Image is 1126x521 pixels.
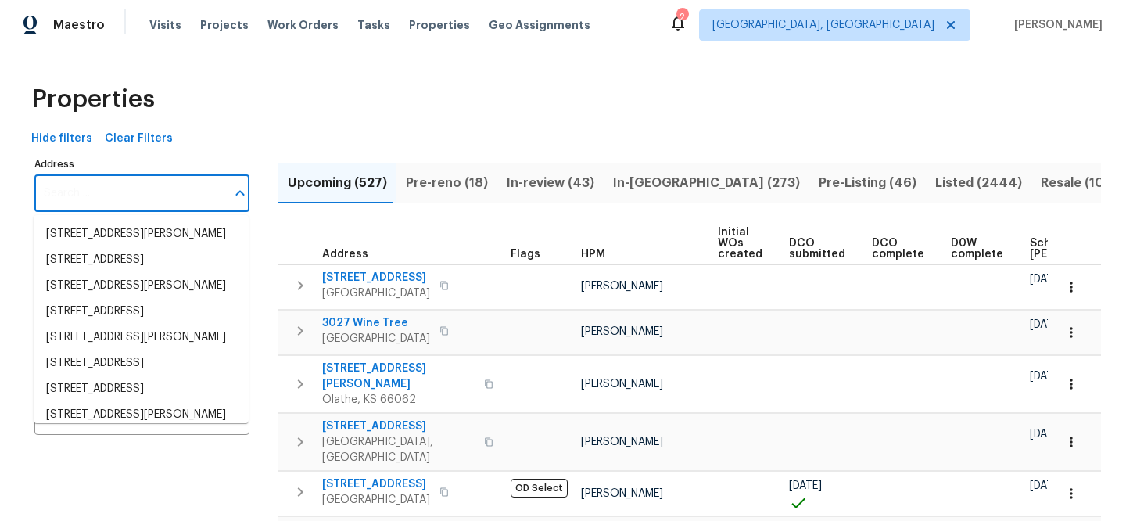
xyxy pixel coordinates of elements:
[409,17,470,33] span: Properties
[507,172,594,194] span: In-review (43)
[1030,238,1118,260] span: Scheduled [PERSON_NAME]
[34,402,249,444] li: [STREET_ADDRESS][PERSON_NAME][PERSON_NAME]
[322,434,475,465] span: [GEOGRAPHIC_DATA], [GEOGRAPHIC_DATA]
[34,325,249,350] li: [STREET_ADDRESS][PERSON_NAME]
[53,17,105,33] span: Maestro
[718,227,762,260] span: Initial WOs created
[25,124,99,153] button: Hide filters
[34,221,249,247] li: [STREET_ADDRESS][PERSON_NAME]
[489,17,590,33] span: Geo Assignments
[935,172,1022,194] span: Listed (2444)
[322,361,475,392] span: [STREET_ADDRESS][PERSON_NAME]
[511,249,540,260] span: Flags
[34,350,249,376] li: [STREET_ADDRESS]
[613,172,800,194] span: In-[GEOGRAPHIC_DATA] (273)
[31,129,92,149] span: Hide filters
[34,376,249,402] li: [STREET_ADDRESS]
[322,315,430,331] span: 3027 Wine Tree
[676,9,687,25] div: 2
[200,17,249,33] span: Projects
[951,238,1003,260] span: D0W complete
[288,172,387,194] span: Upcoming (527)
[789,238,845,260] span: DCO submitted
[34,175,226,212] input: Search ...
[1030,274,1063,285] span: [DATE]
[1030,319,1063,330] span: [DATE]
[1030,480,1063,491] span: [DATE]
[229,182,251,204] button: Close
[322,249,368,260] span: Address
[1008,17,1103,33] span: [PERSON_NAME]
[581,379,663,390] span: [PERSON_NAME]
[31,92,155,107] span: Properties
[581,281,663,292] span: [PERSON_NAME]
[322,286,430,301] span: [GEOGRAPHIC_DATA]
[581,437,663,447] span: [PERSON_NAME]
[406,172,488,194] span: Pre-reno (18)
[789,480,822,491] span: [DATE]
[1030,371,1063,382] span: [DATE]
[322,270,430,286] span: [STREET_ADDRESS]
[819,172,916,194] span: Pre-Listing (46)
[34,299,249,325] li: [STREET_ADDRESS]
[34,273,249,299] li: [STREET_ADDRESS][PERSON_NAME]
[712,17,934,33] span: [GEOGRAPHIC_DATA], [GEOGRAPHIC_DATA]
[872,238,924,260] span: DCO complete
[105,129,173,149] span: Clear Filters
[357,20,390,31] span: Tasks
[99,124,179,153] button: Clear Filters
[1030,429,1063,440] span: [DATE]
[267,17,339,33] span: Work Orders
[322,492,430,508] span: [GEOGRAPHIC_DATA]
[34,247,249,273] li: [STREET_ADDRESS]
[322,419,475,434] span: [STREET_ADDRESS]
[1041,172,1124,194] span: Resale (1014)
[322,392,475,408] span: Olathe, KS 66062
[34,160,249,169] label: Address
[581,326,663,337] span: [PERSON_NAME]
[581,249,605,260] span: HPM
[322,476,430,492] span: [STREET_ADDRESS]
[581,488,663,499] span: [PERSON_NAME]
[511,479,568,498] span: OD Select
[322,331,430,347] span: [GEOGRAPHIC_DATA]
[149,17,181,33] span: Visits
